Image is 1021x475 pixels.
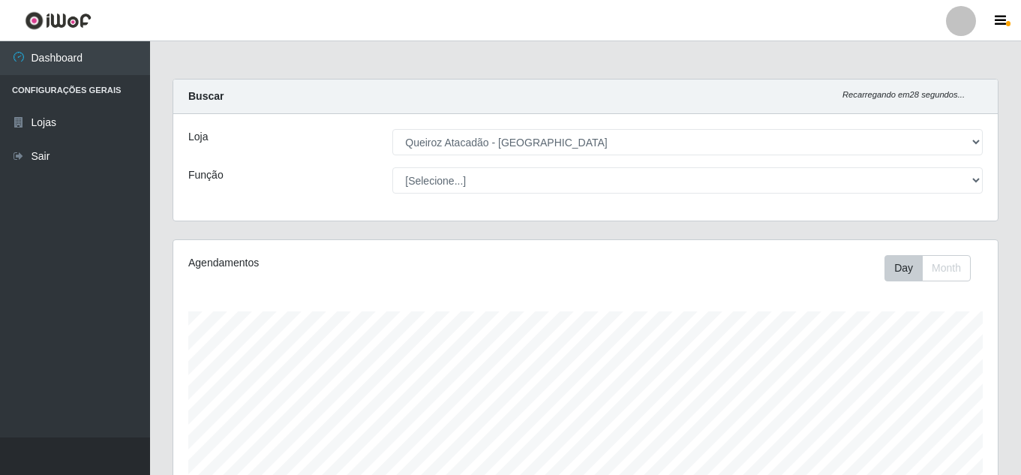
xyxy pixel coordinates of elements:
[188,90,224,102] strong: Buscar
[842,90,965,99] i: Recarregando em 28 segundos...
[188,129,208,145] label: Loja
[188,255,506,271] div: Agendamentos
[884,255,983,281] div: Toolbar with button groups
[188,167,224,183] label: Função
[25,11,92,30] img: CoreUI Logo
[884,255,923,281] button: Day
[922,255,971,281] button: Month
[884,255,971,281] div: First group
